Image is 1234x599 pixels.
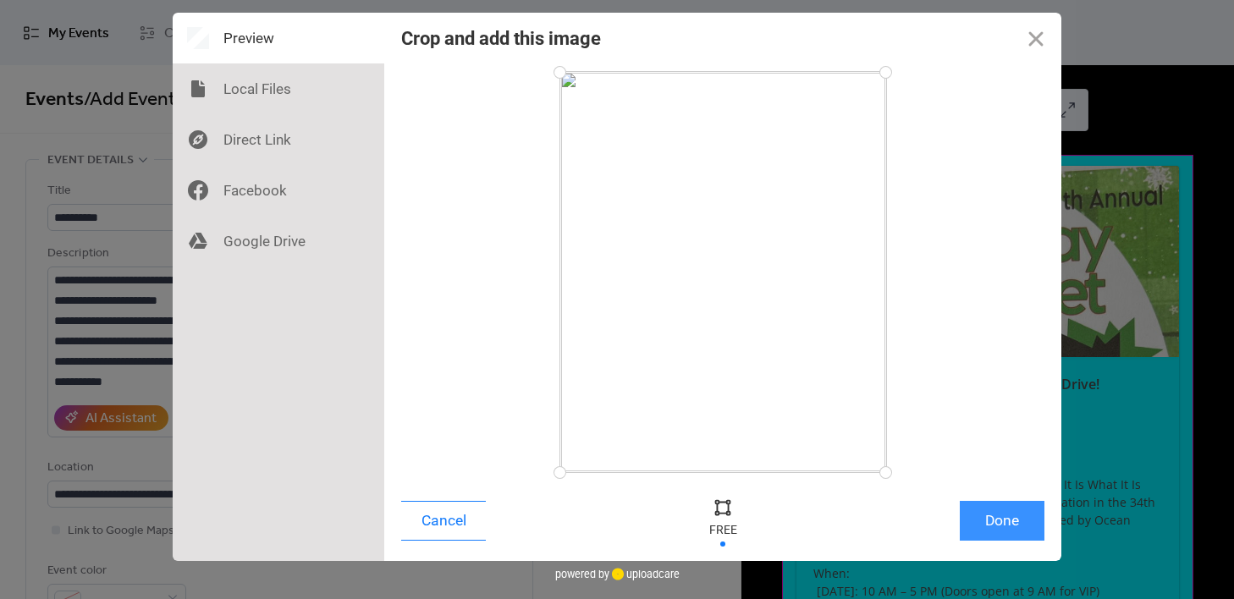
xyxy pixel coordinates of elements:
div: Crop and add this image [401,28,601,49]
div: Facebook [173,165,384,216]
a: uploadcare [609,568,680,580]
div: Direct Link [173,114,384,165]
div: Google Drive [173,216,384,267]
div: Preview [173,13,384,63]
div: Local Files [173,63,384,114]
div: powered by [555,561,680,586]
button: Done [960,501,1044,541]
button: Close [1011,13,1061,63]
button: Cancel [401,501,486,541]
